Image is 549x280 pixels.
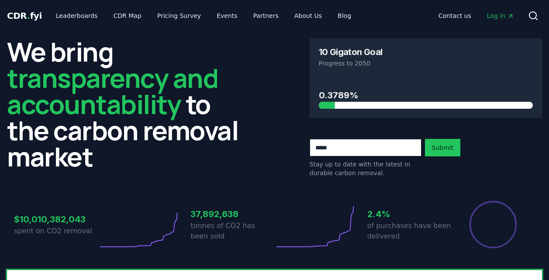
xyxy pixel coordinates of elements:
[425,139,461,156] button: Submit
[480,8,521,24] a: Log in
[319,48,383,56] h3: 10 Gigaton Goal
[432,8,478,24] a: Contact us
[487,11,514,20] span: Log in
[7,10,42,21] span: CDR fyi
[27,10,30,21] span: .
[190,207,274,221] h3: 37,892,638
[190,221,274,242] p: tonnes of CO2 has been sold
[432,8,521,24] nav: Main
[150,8,208,24] a: Pricing Survey
[367,207,451,221] h3: 2.4%
[367,221,451,242] p: of purchases have been delivered
[49,8,105,24] a: Leaderboards
[14,226,98,236] p: spent on CO2 removal
[331,8,358,24] a: Blog
[310,160,421,177] p: Stay up to date with the latest in durable carbon removal.
[49,8,358,24] nav: Main
[7,60,218,122] span: transparency and accountability
[14,213,98,226] h3: $10,010,382,043
[469,200,518,249] div: Percentage of sales delivered
[287,8,329,24] a: About Us
[107,8,148,24] a: CDR Map
[7,38,240,169] h2: We bring to the carbon removal market
[7,10,42,22] a: CDR.fyi
[319,89,533,102] h3: 0.3789%
[210,8,244,24] a: Events
[319,59,533,68] p: Progress to 2050
[246,8,286,24] a: Partners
